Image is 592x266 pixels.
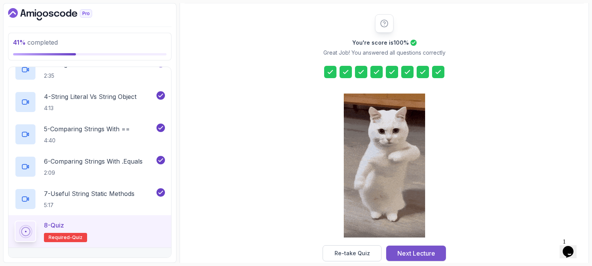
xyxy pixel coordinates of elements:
span: quiz [72,234,82,241]
p: 2:35 [44,72,116,80]
h2: You're score is 100 % [352,39,409,47]
a: Dashboard [8,8,110,20]
span: completed [13,38,58,46]
div: Re-take Quiz [335,249,370,257]
p: 5 - Comparing Strings With == [44,124,130,134]
span: Required- [49,234,72,241]
button: 8-QuizRequired-quiz [15,221,165,242]
p: Great Job! You answered all questions correctly [323,49,446,57]
button: Next Lecture [386,246,446,261]
button: 6-Comparing Strings With .Equals2:09 [15,156,165,177]
img: cool-cat [344,94,425,238]
button: 5-Comparing Strings With ==4:40 [15,124,165,145]
p: 7 - Useful String Static Methods [44,189,135,198]
p: 4 - String Literal Vs String Object [44,92,136,101]
p: 6 - Comparing Strings With .Equals [44,157,143,166]
h3: 9 - Dates [15,256,38,265]
button: 4-String Literal Vs String Object4:13 [15,91,165,113]
p: 5:17 [44,201,135,209]
button: 3-Strings Are Immutable2:35 [15,59,165,80]
p: 8 - Quiz [44,221,64,230]
p: 2:09 [44,169,143,177]
button: 7-Useful String Static Methods5:17 [15,188,165,210]
span: 41 % [13,38,26,46]
button: Re-take Quiz [323,245,382,261]
iframe: chat widget [560,235,584,258]
div: Next Lecture [397,249,435,258]
p: 4:40 [44,137,130,144]
p: 4:13 [44,104,136,112]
